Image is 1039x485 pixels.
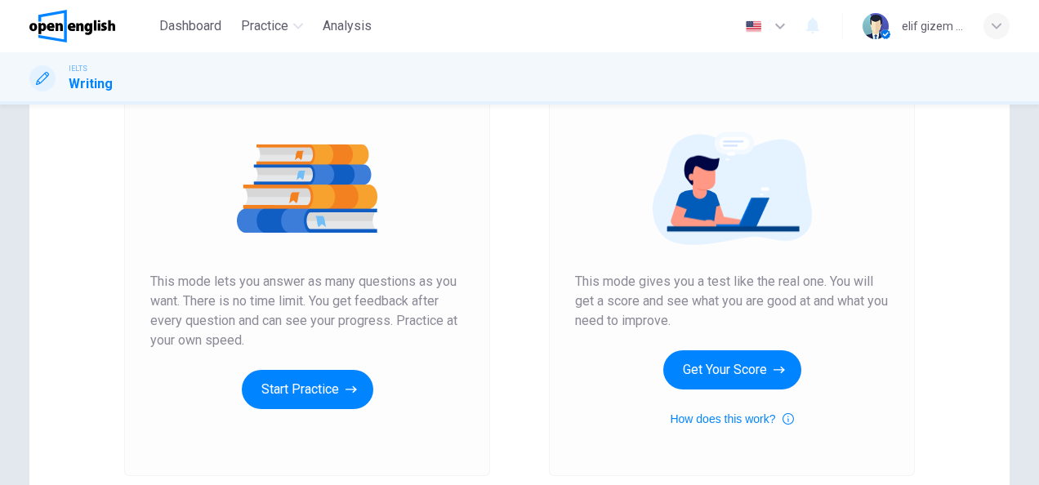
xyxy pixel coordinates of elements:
[670,409,793,429] button: How does this work?
[150,272,464,350] span: This mode lets you answer as many questions as you want. There is no time limit. You get feedback...
[29,10,115,42] img: OpenEnglish logo
[241,16,288,36] span: Practice
[69,63,87,74] span: IELTS
[29,10,153,42] a: OpenEnglish logo
[663,350,801,389] button: Get Your Score
[863,13,889,39] img: Profile picture
[242,370,373,409] button: Start Practice
[316,11,378,41] button: Analysis
[902,16,964,36] div: elif gizem u.
[743,20,764,33] img: en
[69,74,113,94] h1: Writing
[234,11,310,41] button: Practice
[159,16,221,36] span: Dashboard
[323,16,372,36] span: Analysis
[575,272,889,331] span: This mode gives you a test like the real one. You will get a score and see what you are good at a...
[153,11,228,41] button: Dashboard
